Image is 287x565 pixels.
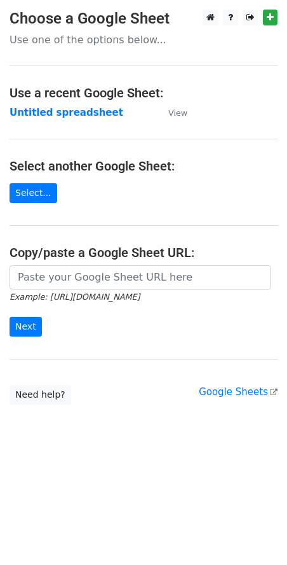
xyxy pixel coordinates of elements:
p: Use one of the options below... [10,33,277,46]
input: Next [10,317,42,337]
a: Google Sheets [199,386,277,398]
h4: Use a recent Google Sheet: [10,85,277,101]
h4: Select another Google Sheet: [10,158,277,174]
a: Untitled spreadsheet [10,107,123,118]
a: Select... [10,183,57,203]
a: View [156,107,187,118]
input: Paste your Google Sheet URL here [10,265,271,289]
a: Need help? [10,385,71,405]
h4: Copy/paste a Google Sheet URL: [10,245,277,260]
small: View [168,108,187,118]
h3: Choose a Google Sheet [10,10,277,28]
small: Example: [URL][DOMAIN_NAME] [10,292,140,302]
